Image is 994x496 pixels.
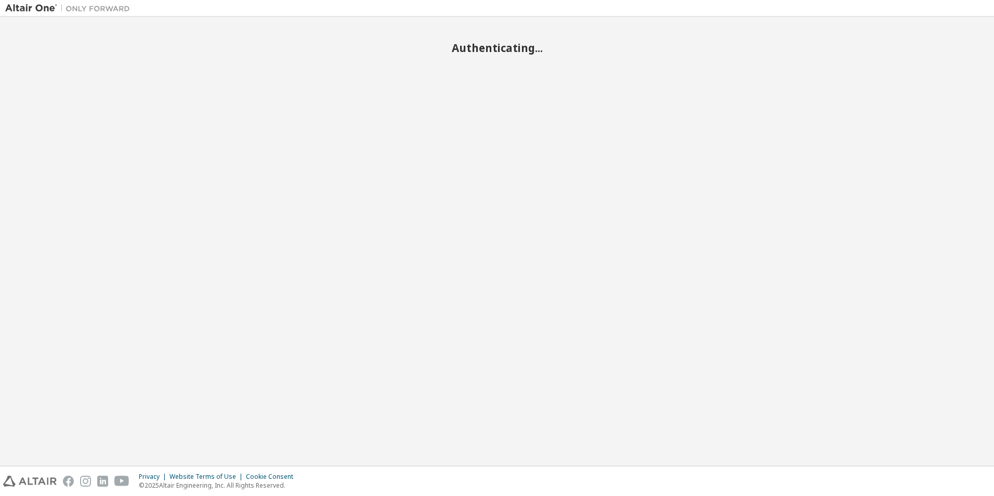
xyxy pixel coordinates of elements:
[97,476,108,487] img: linkedin.svg
[139,473,169,481] div: Privacy
[3,476,57,487] img: altair_logo.svg
[139,481,299,490] p: © 2025 Altair Engineering, Inc. All Rights Reserved.
[169,473,246,481] div: Website Terms of Use
[114,476,129,487] img: youtube.svg
[63,476,74,487] img: facebook.svg
[5,41,989,55] h2: Authenticating...
[5,3,135,14] img: Altair One
[246,473,299,481] div: Cookie Consent
[80,476,91,487] img: instagram.svg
